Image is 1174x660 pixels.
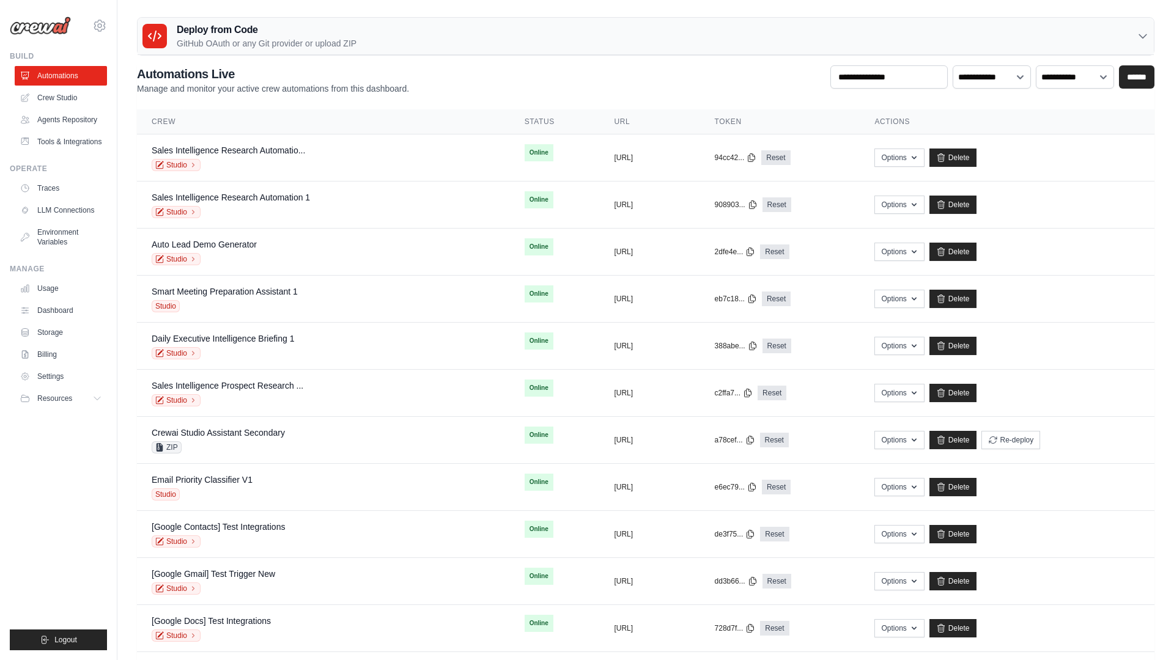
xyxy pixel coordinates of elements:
[762,480,791,494] a: Reset
[152,381,303,391] a: Sales Intelligence Prospect Research ...
[929,478,976,496] a: Delete
[715,341,758,351] button: 388abe...
[15,301,107,320] a: Dashboard
[152,206,201,218] a: Studio
[15,279,107,298] a: Usage
[715,529,756,539] button: de3f75...
[152,616,271,626] a: [Google Docs] Test Integrations
[874,525,924,543] button: Options
[929,196,976,214] a: Delete
[152,253,201,265] a: Studio
[152,441,182,453] span: ZIP
[525,285,553,302] span: Online
[929,337,976,355] a: Delete
[715,247,756,257] button: 2dfe4e...
[715,200,758,210] button: 908903...
[758,386,786,400] a: Reset
[152,300,180,312] span: Studio
[15,367,107,386] a: Settings
[874,384,924,402] button: Options
[929,431,976,449] a: Delete
[760,244,789,259] a: Reset
[15,178,107,198] a: Traces
[715,576,758,586] button: dd3b66...
[929,525,976,543] a: Delete
[525,380,553,397] span: Online
[929,619,976,637] a: Delete
[525,615,553,632] span: Online
[700,109,860,134] th: Token
[10,629,107,650] button: Logout
[10,16,71,35] img: Logo
[525,521,553,538] span: Online
[760,433,789,447] a: Reset
[152,522,285,532] a: [Google Contacts] Test Integrations
[152,145,305,155] a: Sales Intelligence Research Automatio...
[10,164,107,174] div: Operate
[525,191,553,208] span: Online
[177,37,356,50] p: GitHub OAuth or any Git provider or upload ZIP
[510,109,600,134] th: Status
[15,200,107,220] a: LLM Connections
[929,243,976,261] a: Delete
[15,345,107,364] a: Billing
[15,88,107,108] a: Crew Studio
[37,394,72,403] span: Resources
[525,568,553,585] span: Online
[929,572,976,590] a: Delete
[54,635,77,645] span: Logout
[15,323,107,342] a: Storage
[152,428,285,438] a: Crewai Studio Assistant Secondary
[715,294,757,304] button: eb7c18...
[760,527,789,541] a: Reset
[525,427,553,444] span: Online
[152,193,310,202] a: Sales Intelligence Research Automation 1
[762,574,791,588] a: Reset
[15,66,107,86] a: Automations
[874,243,924,261] button: Options
[152,347,201,359] a: Studio
[929,384,976,402] a: Delete
[874,431,924,449] button: Options
[874,478,924,496] button: Options
[15,389,107,408] button: Resources
[874,619,924,637] button: Options
[760,621,789,636] a: Reset
[715,153,757,163] button: 94cc42...
[525,144,553,161] span: Online
[137,109,510,134] th: Crew
[137,65,409,82] h2: Automations Live
[10,264,107,274] div: Manage
[525,332,553,350] span: Online
[874,196,924,214] button: Options
[137,82,409,95] p: Manage and monitor your active crew automations from this dashboard.
[152,334,294,343] a: Daily Executive Intelligence Briefing 1
[152,475,253,485] a: Email Priority Classifier V1
[152,394,201,406] a: Studio
[715,388,753,398] button: c2ffa7...
[762,197,791,212] a: Reset
[981,431,1041,449] button: Re-deploy
[525,238,553,255] span: Online
[874,337,924,355] button: Options
[761,150,790,165] a: Reset
[874,572,924,590] button: Options
[762,291,791,306] a: Reset
[152,488,180,501] span: Studio
[15,110,107,130] a: Agents Repository
[874,148,924,167] button: Options
[715,623,756,633] button: 728d7f...
[874,290,924,308] button: Options
[715,435,755,445] button: a78cef...
[152,582,201,595] a: Studio
[762,339,791,353] a: Reset
[929,290,976,308] a: Delete
[10,51,107,61] div: Build
[15,132,107,152] a: Tools & Integrations
[15,222,107,252] a: Environment Variables
[860,109,1154,134] th: Actions
[177,23,356,37] h3: Deploy from Code
[525,474,553,491] span: Online
[152,240,257,249] a: Auto Lead Demo Generator
[152,159,201,171] a: Studio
